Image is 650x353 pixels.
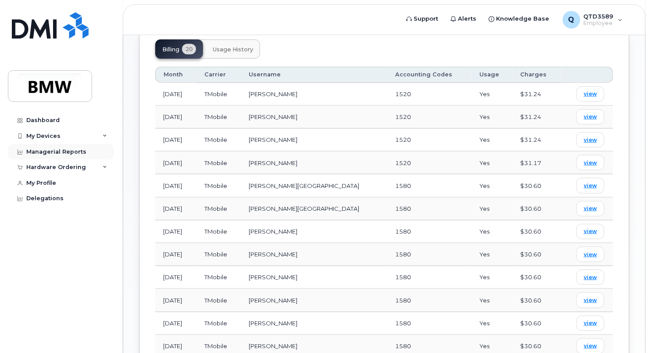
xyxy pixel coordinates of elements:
td: [PERSON_NAME] [241,129,387,151]
td: [DATE] [155,129,196,151]
span: 1580 [395,297,411,304]
span: 1580 [395,274,411,281]
span: view [584,136,597,144]
td: [DATE] [155,243,196,266]
td: [PERSON_NAME] [241,243,387,266]
span: Knowledge Base [496,14,550,23]
a: view [576,86,604,102]
a: view [576,178,604,193]
th: Carrier [196,67,241,83]
td: [PERSON_NAME] [241,106,387,129]
a: Knowledge Base [483,10,556,28]
span: Q [568,14,575,25]
span: 1580 [395,342,411,349]
td: Yes [471,174,513,197]
span: view [584,90,597,98]
th: Month [155,67,196,83]
span: 1520 [395,113,411,120]
td: [DATE] [155,220,196,243]
td: [DATE] [155,198,196,220]
td: [PERSON_NAME] [241,83,387,106]
a: view [576,270,604,285]
a: view [576,109,604,125]
a: view [576,247,604,262]
td: Yes [471,312,513,335]
div: $31.17 [521,159,554,167]
td: TMobile [196,151,241,174]
td: [DATE] [155,151,196,174]
span: Support [414,14,439,23]
td: [DATE] [155,312,196,335]
td: [DATE] [155,83,196,106]
td: TMobile [196,174,241,197]
td: [PERSON_NAME][GEOGRAPHIC_DATA] [241,174,387,197]
td: Yes [471,83,513,106]
span: view [584,274,597,281]
td: [DATE] [155,266,196,289]
a: view [576,132,604,148]
a: Support [400,10,445,28]
span: Usage History [213,46,253,53]
td: Yes [471,289,513,312]
div: $30.60 [521,273,554,281]
div: $30.60 [521,205,554,213]
div: QTD3589 [557,11,629,29]
td: TMobile [196,243,241,266]
td: [PERSON_NAME] [241,151,387,174]
a: view [576,201,604,216]
td: [DATE] [155,289,196,312]
div: $30.60 [521,296,554,305]
th: Accounting Codes [387,67,471,83]
span: view [584,205,597,213]
div: $30.60 [521,342,554,350]
div: $31.24 [521,113,554,121]
span: Alerts [458,14,477,23]
td: [PERSON_NAME] [241,289,387,312]
a: view [576,316,604,331]
td: TMobile [196,220,241,243]
td: [PERSON_NAME] [241,312,387,335]
span: view [584,296,597,304]
div: $31.24 [521,136,554,144]
td: [PERSON_NAME][GEOGRAPHIC_DATA] [241,198,387,220]
div: $30.60 [521,250,554,259]
td: TMobile [196,198,241,220]
th: Charges [513,67,561,83]
span: Employee [584,20,614,27]
td: Yes [471,106,513,129]
span: view [584,251,597,259]
div: $31.24 [521,90,554,98]
a: Alerts [445,10,483,28]
span: 1580 [395,228,411,235]
span: view [584,342,597,350]
a: view [576,155,604,170]
span: view [584,113,597,121]
span: view [584,227,597,235]
span: 1520 [395,136,411,143]
td: TMobile [196,83,241,106]
td: [DATE] [155,106,196,129]
th: Username [241,67,387,83]
td: [PERSON_NAME] [241,266,387,289]
div: $30.60 [521,319,554,328]
div: $30.60 [521,182,554,190]
span: 1580 [395,205,411,212]
span: 1580 [395,182,411,189]
td: Yes [471,243,513,266]
span: 1520 [395,159,411,166]
span: 1580 [395,251,411,258]
td: Yes [471,198,513,220]
td: TMobile [196,129,241,151]
td: TMobile [196,106,241,129]
td: TMobile [196,312,241,335]
td: TMobile [196,289,241,312]
td: Yes [471,151,513,174]
td: TMobile [196,266,241,289]
span: QTD3589 [584,13,614,20]
span: 1520 [395,90,411,97]
span: view [584,159,597,167]
iframe: Messenger Launcher [612,315,643,346]
a: view [576,224,604,239]
span: 1580 [395,320,411,327]
div: $30.60 [521,227,554,236]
